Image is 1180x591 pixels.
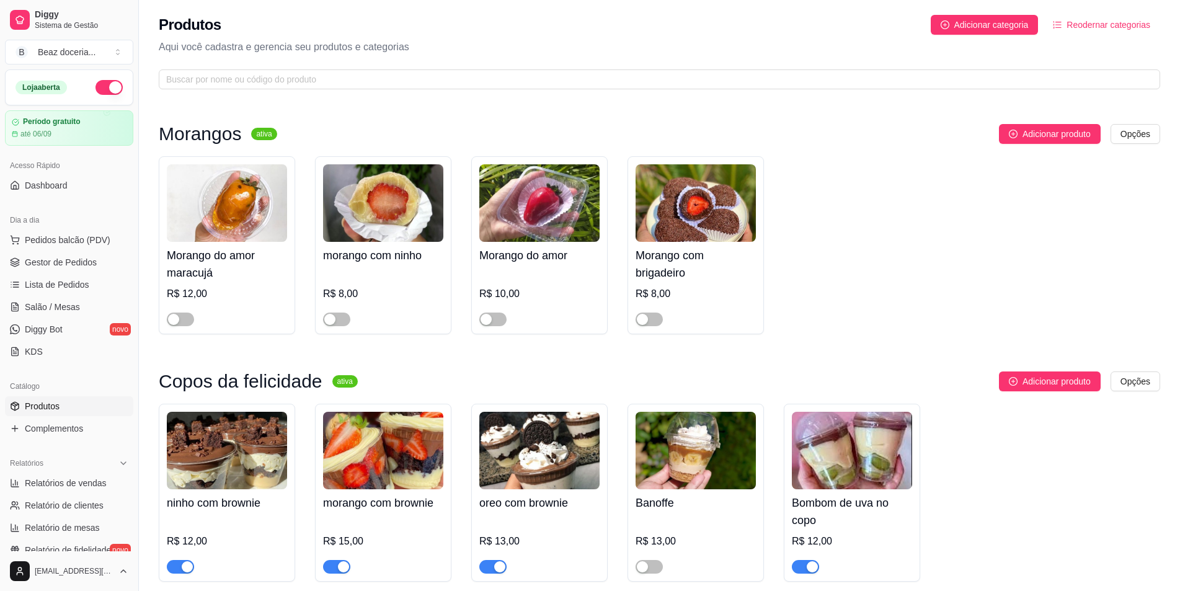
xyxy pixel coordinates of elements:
[5,556,133,586] button: [EMAIL_ADDRESS][DOMAIN_NAME]
[636,164,756,242] img: product-image
[5,540,133,560] a: Relatório de fidelidadenovo
[25,499,104,512] span: Relatório de clientes
[167,534,287,549] div: R$ 12,00
[25,256,97,269] span: Gestor de Pedidos
[1111,124,1160,144] button: Opções
[5,297,133,317] a: Salão / Mesas
[636,247,756,282] h4: Morango com brigadeiro
[167,412,287,489] img: product-image
[25,345,43,358] span: KDS
[636,287,756,301] div: R$ 8,00
[792,412,912,489] img: product-image
[16,46,28,58] span: B
[167,287,287,301] div: R$ 12,00
[323,287,443,301] div: R$ 8,00
[1023,375,1091,388] span: Adicionar produto
[5,40,133,64] button: Select a team
[931,15,1039,35] button: Adicionar categoria
[1120,375,1150,388] span: Opções
[479,534,600,549] div: R$ 13,00
[25,477,107,489] span: Relatórios de vendas
[35,566,113,576] span: [EMAIL_ADDRESS][DOMAIN_NAME]
[23,117,81,127] article: Período gratuito
[792,494,912,529] h4: Bombom de uva no copo
[323,534,443,549] div: R$ 15,00
[636,412,756,489] img: product-image
[323,412,443,489] img: product-image
[159,374,322,389] h3: Copos da felicidade
[38,46,95,58] div: Beaz doceria ...
[323,247,443,264] h4: morango com ninho
[954,18,1029,32] span: Adicionar categoria
[636,534,756,549] div: R$ 13,00
[479,412,600,489] img: product-image
[5,230,133,250] button: Pedidos balcão (PDV)
[5,319,133,339] a: Diggy Botnovo
[636,494,756,512] h4: Banoffe
[20,129,51,139] article: até 06/09
[25,544,111,556] span: Relatório de fidelidade
[999,124,1101,144] button: Adicionar produto
[1053,20,1062,29] span: ordered-list
[167,494,287,512] h4: ninho com brownie
[479,287,600,301] div: R$ 10,00
[25,522,100,534] span: Relatório de mesas
[159,15,221,35] h2: Produtos
[16,81,67,94] div: Loja aberta
[999,371,1101,391] button: Adicionar produto
[332,375,358,388] sup: ativa
[95,80,123,95] button: Alterar Status
[5,156,133,176] div: Acesso Rápido
[5,275,133,295] a: Lista de Pedidos
[5,176,133,195] a: Dashboard
[167,247,287,282] h4: Morango do amor maracujá
[1009,130,1018,138] span: plus-circle
[25,234,110,246] span: Pedidos balcão (PDV)
[1043,15,1160,35] button: Reodernar categorias
[35,20,128,30] span: Sistema de Gestão
[792,534,912,549] div: R$ 12,00
[5,210,133,230] div: Dia a dia
[5,518,133,538] a: Relatório de mesas
[251,128,277,140] sup: ativa
[25,278,89,291] span: Lista de Pedidos
[1067,18,1150,32] span: Reodernar categorias
[5,376,133,396] div: Catálogo
[323,164,443,242] img: product-image
[479,247,600,264] h4: Morango do amor
[479,164,600,242] img: product-image
[159,127,241,141] h3: Morangos
[159,40,1160,55] p: Aqui você cadastra e gerencia seu produtos e categorias
[35,9,128,20] span: Diggy
[1111,371,1160,391] button: Opções
[479,494,600,512] h4: oreo com brownie
[5,252,133,272] a: Gestor de Pedidos
[5,396,133,416] a: Produtos
[25,422,83,435] span: Complementos
[5,110,133,146] a: Período gratuitoaté 06/09
[10,458,43,468] span: Relatórios
[167,164,287,242] img: product-image
[5,495,133,515] a: Relatório de clientes
[941,20,949,29] span: plus-circle
[166,73,1143,86] input: Buscar por nome ou código do produto
[5,5,133,35] a: DiggySistema de Gestão
[1120,127,1150,141] span: Opções
[323,494,443,512] h4: morango com brownie
[1009,377,1018,386] span: plus-circle
[1023,127,1091,141] span: Adicionar produto
[5,419,133,438] a: Complementos
[5,473,133,493] a: Relatórios de vendas
[5,342,133,362] a: KDS
[25,323,63,335] span: Diggy Bot
[25,301,80,313] span: Salão / Mesas
[25,400,60,412] span: Produtos
[25,179,68,192] span: Dashboard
